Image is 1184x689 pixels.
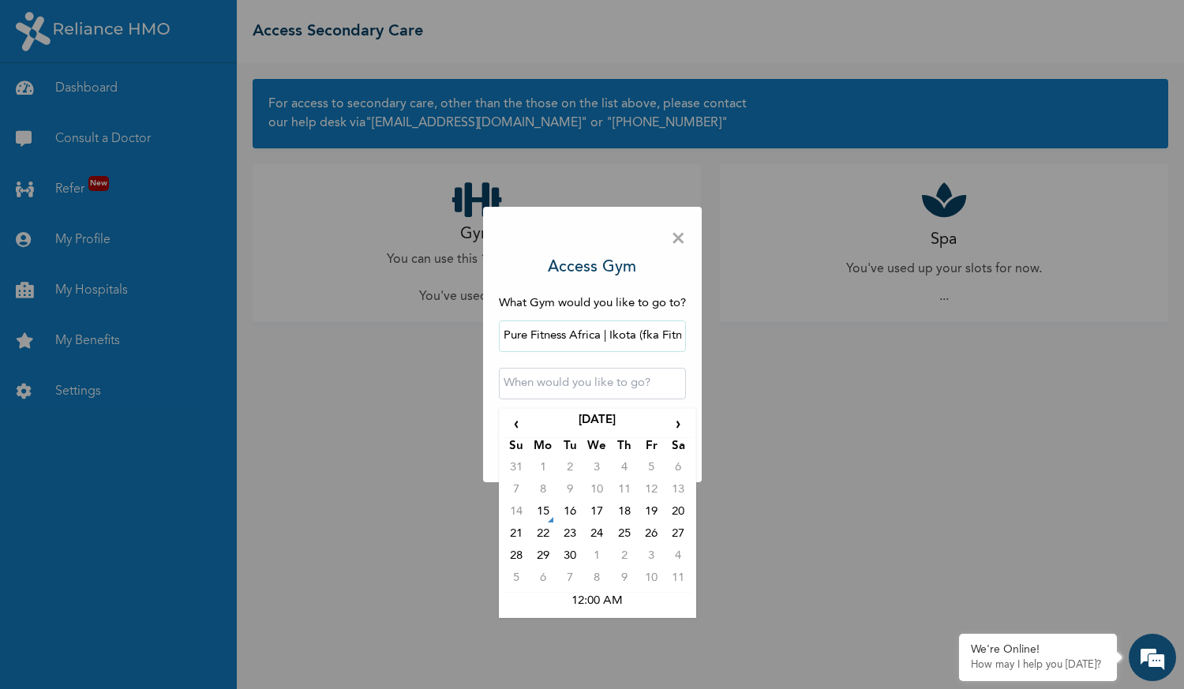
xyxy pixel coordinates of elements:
[611,570,638,592] td: 9
[611,481,638,504] td: 11
[530,548,556,570] td: 29
[503,570,530,592] td: 5
[530,570,556,592] td: 6
[8,563,155,574] span: Conversation
[530,481,556,504] td: 8
[503,481,530,504] td: 7
[638,504,665,526] td: 19
[583,437,610,459] th: We
[556,459,583,481] td: 2
[665,459,691,481] td: 6
[611,504,638,526] td: 18
[155,535,302,584] div: FAQs
[503,459,530,481] td: 31
[29,79,64,118] img: d_794563401_company_1708531726252_794563401
[638,526,665,548] td: 26
[82,88,265,109] div: Chat with us now
[638,548,665,570] td: 3
[583,504,610,526] td: 17
[971,659,1105,672] p: How may I help you today?
[548,256,636,279] h3: Access Gym
[665,504,691,526] td: 20
[583,481,610,504] td: 10
[530,459,556,481] td: 1
[583,526,610,548] td: 24
[503,504,530,526] td: 14
[583,570,610,592] td: 8
[583,548,610,570] td: 1
[665,570,691,592] td: 11
[556,548,583,570] td: 30
[665,548,691,570] td: 4
[556,570,583,592] td: 7
[556,437,583,459] th: Tu
[530,526,556,548] td: 22
[530,437,556,459] th: Mo
[499,320,686,352] input: Search by name or address
[499,298,686,309] span: What Gym would you like to go to?
[638,437,665,459] th: Fr
[671,223,686,256] span: ×
[530,412,665,437] th: [DATE]
[665,412,691,437] span: ›
[665,526,691,548] td: 27
[556,481,583,504] td: 9
[503,412,530,437] span: ‹
[665,481,691,504] td: 13
[503,437,530,459] th: Su
[611,437,638,459] th: Th
[611,526,638,548] td: 25
[638,459,665,481] td: 5
[611,548,638,570] td: 2
[259,8,297,46] div: Minimize live chat window
[503,592,692,614] td: 12:00 AM
[611,459,638,481] td: 4
[8,480,301,535] textarea: Type your message and hit 'Enter'
[971,643,1105,657] div: We're Online!
[92,223,218,383] span: We're online!
[503,548,530,570] td: 28
[665,437,691,459] th: Sa
[638,481,665,504] td: 12
[556,526,583,548] td: 23
[556,504,583,526] td: 16
[638,570,665,592] td: 10
[530,504,556,526] td: 15
[583,459,610,481] td: 3
[499,368,686,399] input: When would you like to go?
[503,526,530,548] td: 21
